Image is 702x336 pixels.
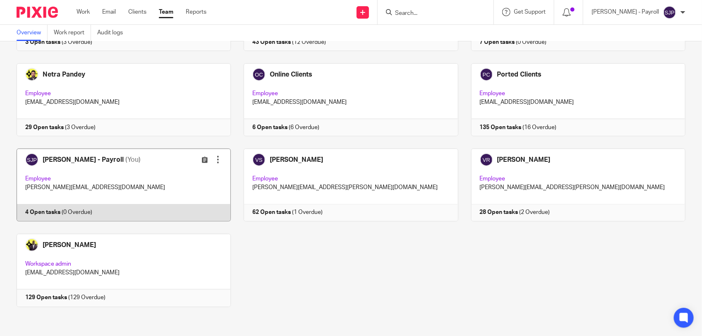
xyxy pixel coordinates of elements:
a: Email [102,8,116,16]
a: Overview [17,25,48,41]
a: Clients [128,8,146,16]
a: Audit logs [97,25,129,41]
p: [PERSON_NAME] - Payroll [592,8,659,16]
a: Work report [54,25,91,41]
span: Get Support [514,9,546,15]
a: Team [159,8,173,16]
img: Pixie [17,7,58,18]
a: Work [77,8,90,16]
input: Search [394,10,469,17]
a: Reports [186,8,206,16]
img: svg%3E [663,6,676,19]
